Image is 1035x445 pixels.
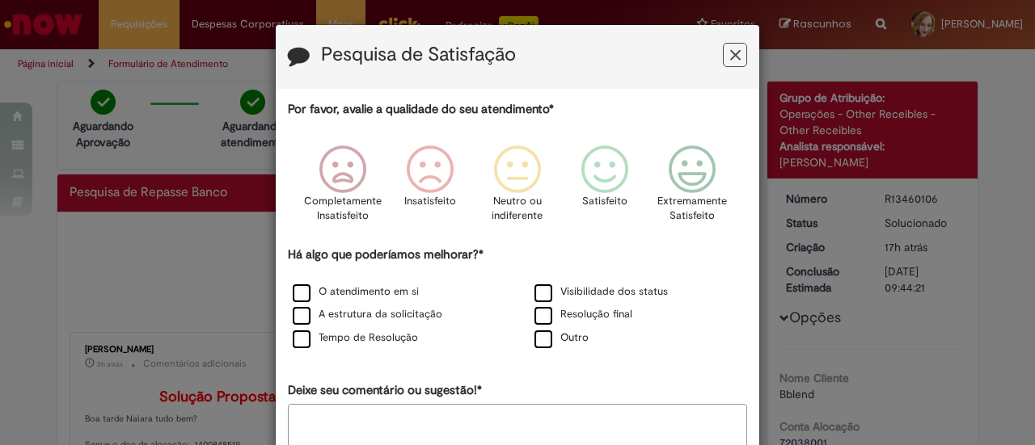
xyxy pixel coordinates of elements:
[651,133,733,244] div: Extremamente Satisfeito
[582,194,627,209] p: Satisfeito
[476,133,559,244] div: Neutro ou indiferente
[288,382,482,399] label: Deixe seu comentário ou sugestão!*
[304,194,382,224] p: Completamente Insatisfeito
[293,307,442,322] label: A estrutura da solicitação
[534,284,668,300] label: Visibilidade dos status
[534,307,632,322] label: Resolução final
[657,194,727,224] p: Extremamente Satisfeito
[293,330,418,346] label: Tempo de Resolução
[301,133,383,244] div: Completamente Insatisfeito
[288,101,554,118] label: Por favor, avalie a qualidade do seu atendimento*
[534,330,589,346] label: Outro
[288,246,747,351] div: Há algo que poderíamos melhorar?*
[389,133,471,244] div: Insatisfeito
[321,44,516,65] label: Pesquisa de Satisfação
[293,284,419,300] label: O atendimento em si
[564,133,646,244] div: Satisfeito
[488,194,547,224] p: Neutro ou indiferente
[404,194,456,209] p: Insatisfeito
